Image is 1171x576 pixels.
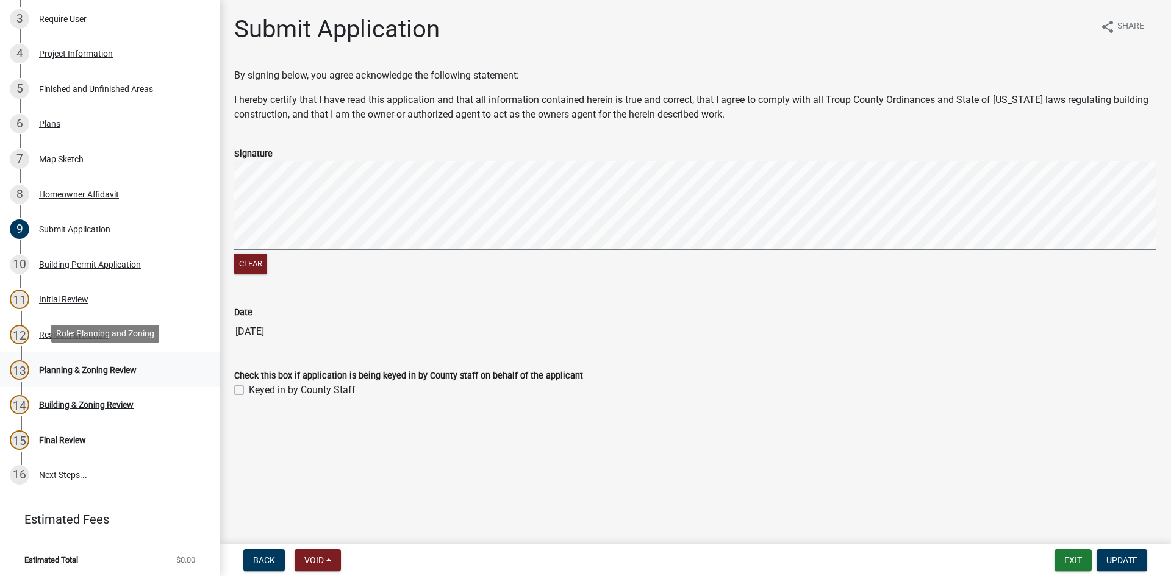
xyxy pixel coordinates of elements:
span: Update [1106,555,1137,565]
div: 5 [10,79,29,99]
div: 6 [10,114,29,133]
p: I hereby certify that I have read this application and that all information contained herein is t... [234,93,1156,122]
div: Residential Review [39,330,109,339]
div: 16 [10,465,29,485]
div: Building & Zoning Review [39,400,134,409]
a: Estimated Fees [10,507,200,532]
div: 12 [10,325,29,344]
button: Exit [1055,549,1092,571]
span: Estimated Total [24,556,78,564]
span: Void [304,555,324,565]
span: Back [253,555,275,565]
div: Planning & Zoning Review [39,366,137,374]
label: Signature [234,150,273,158]
div: Map Sketch [39,155,84,163]
div: 11 [10,290,29,309]
div: 9 [10,219,29,239]
div: 7 [10,149,29,169]
button: Clear [234,254,267,274]
label: Check this box if application is being keyed in by County staff on behalf of the applicant [234,372,583,380]
i: share [1100,20,1115,34]
span: Share [1117,20,1144,34]
button: Update [1097,549,1147,571]
div: Final Review [39,436,86,444]
div: 10 [10,255,29,274]
button: Void [295,549,341,571]
div: 4 [10,44,29,63]
div: Project Information [39,49,113,58]
div: 8 [10,185,29,204]
div: 13 [10,360,29,380]
div: Plans [39,119,60,128]
div: Finished and Unfinished Areas [39,85,153,93]
div: Homeowner Affidavit [39,190,119,199]
label: Date [234,308,252,317]
button: Back [243,549,285,571]
div: Initial Review [39,295,88,304]
div: Require User [39,15,87,23]
p: By signing below, you agree acknowledge the following statement: [234,68,1156,83]
button: shareShare [1090,15,1154,38]
div: 3 [10,9,29,29]
label: Keyed in by County Staff [249,383,356,397]
div: Building Permit Application [39,260,141,269]
h1: Submit Application [234,15,440,44]
div: 14 [10,395,29,414]
div: 15 [10,430,29,450]
div: Submit Application [39,225,110,233]
div: Role: Planning and Zoning [51,325,159,343]
span: $0.00 [176,556,195,564]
